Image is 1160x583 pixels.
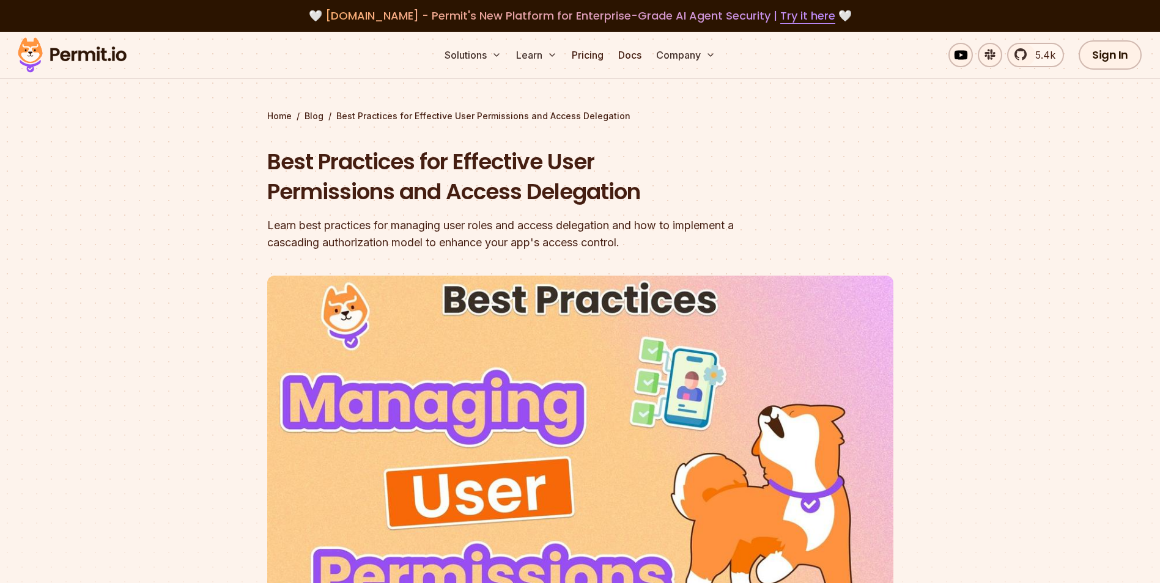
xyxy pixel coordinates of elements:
[325,8,835,23] span: [DOMAIN_NAME] - Permit's New Platform for Enterprise-Grade AI Agent Security |
[267,147,737,207] h1: Best Practices for Effective User Permissions and Access Delegation
[1079,40,1142,70] a: Sign In
[613,43,646,67] a: Docs
[305,110,323,122] a: Blog
[1028,48,1055,62] span: 5.4k
[567,43,608,67] a: Pricing
[12,34,132,76] img: Permit logo
[267,217,737,251] div: Learn best practices for managing user roles and access delegation and how to implement a cascadi...
[780,8,835,24] a: Try it here
[267,110,893,122] div: / /
[651,43,720,67] button: Company
[440,43,506,67] button: Solutions
[511,43,562,67] button: Learn
[1007,43,1064,67] a: 5.4k
[267,110,292,122] a: Home
[29,7,1131,24] div: 🤍 🤍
